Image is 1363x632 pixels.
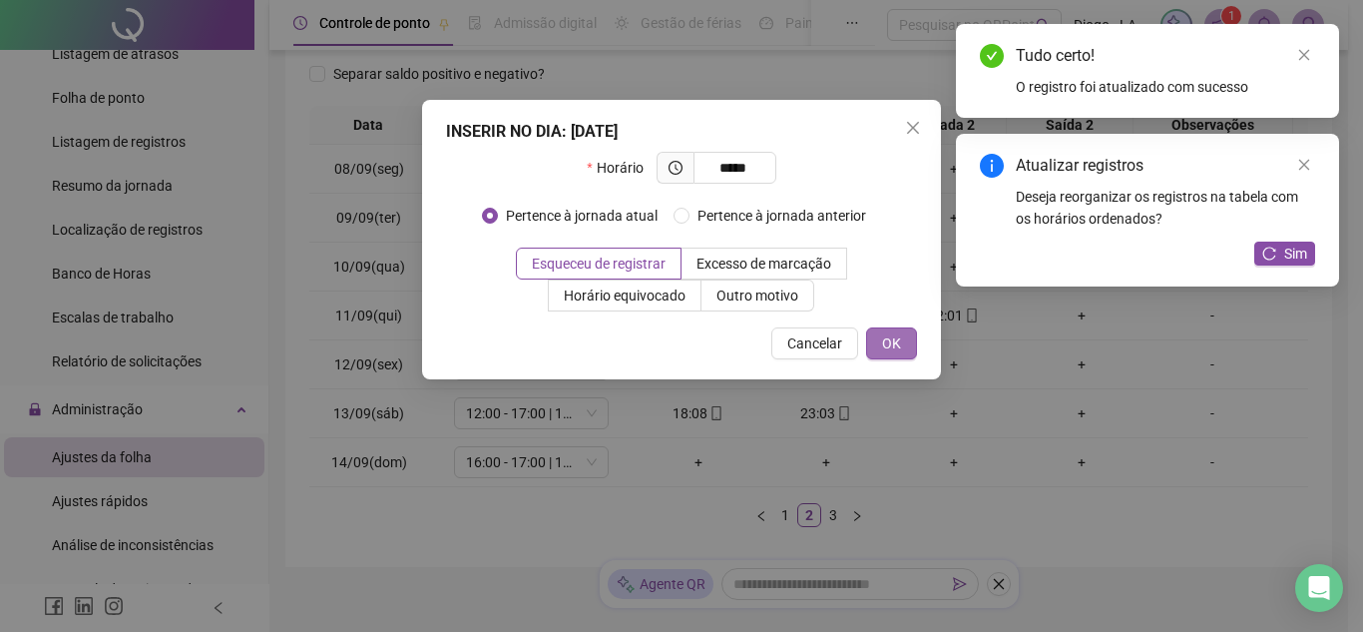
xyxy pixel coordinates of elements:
[587,152,656,184] label: Horário
[897,112,929,144] button: Close
[882,332,901,354] span: OK
[1297,158,1311,172] span: close
[980,154,1004,178] span: info-circle
[1016,154,1315,178] div: Atualizar registros
[1284,243,1307,265] span: Sim
[446,120,917,144] div: INSERIR NO DIA : [DATE]
[1293,154,1315,176] a: Close
[1262,247,1276,261] span: reload
[689,205,874,227] span: Pertence à jornada anterior
[1016,186,1315,230] div: Deseja reorganizar os registros na tabela com os horários ordenados?
[498,205,666,227] span: Pertence à jornada atual
[1293,44,1315,66] a: Close
[716,288,798,304] span: Outro motivo
[1254,242,1315,266] button: Sim
[696,256,831,272] span: Excesso de marcação
[866,327,917,359] button: OK
[1295,564,1343,612] div: Open Intercom Messenger
[1016,76,1315,98] div: O registro foi atualizado com sucesso
[980,44,1004,68] span: check-circle
[787,332,842,354] span: Cancelar
[564,288,685,304] span: Horário equivocado
[1016,44,1315,68] div: Tudo certo!
[771,327,858,359] button: Cancelar
[532,256,666,272] span: Esqueceu de registrar
[905,120,921,136] span: close
[1297,48,1311,62] span: close
[669,161,682,175] span: clock-circle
